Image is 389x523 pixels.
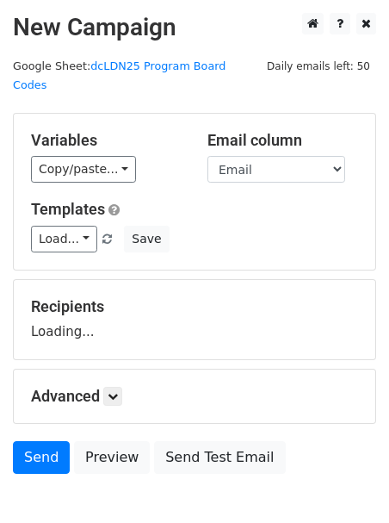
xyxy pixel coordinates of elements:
[261,59,376,72] a: Daily emails left: 50
[31,297,358,342] div: Loading...
[154,441,285,474] a: Send Test Email
[13,59,225,92] small: Google Sheet:
[13,13,376,42] h2: New Campaign
[31,156,136,183] a: Copy/paste...
[74,441,150,474] a: Preview
[13,441,70,474] a: Send
[207,131,358,150] h5: Email column
[31,387,358,406] h5: Advanced
[31,297,358,316] h5: Recipients
[31,131,182,150] h5: Variables
[31,200,105,218] a: Templates
[13,59,225,92] a: dcLDN25 Program Board Codes
[261,57,376,76] span: Daily emails left: 50
[31,226,97,252] a: Load...
[124,226,169,252] button: Save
